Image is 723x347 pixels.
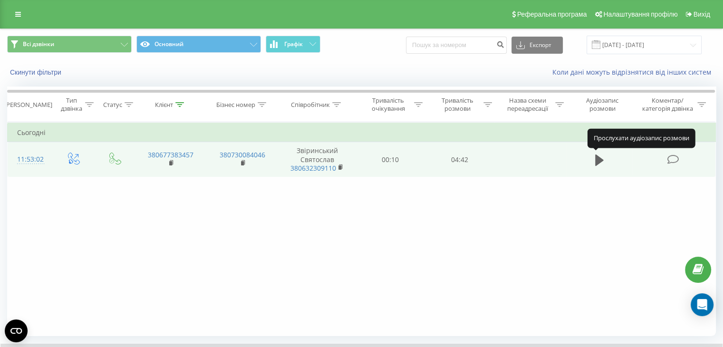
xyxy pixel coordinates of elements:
[7,36,132,53] button: Всі дзвінки
[155,101,173,109] div: Клієнт
[136,36,261,53] button: Основний
[266,36,320,53] button: Графік
[284,41,303,48] span: Графік
[694,10,710,18] span: Вихід
[434,96,481,113] div: Тривалість розмови
[5,319,28,342] button: Open CMP widget
[552,67,716,77] a: Коли дані можуть відрізнятися вiд інших систем
[290,164,336,173] a: 380632309110
[148,150,193,159] a: 380677383457
[279,142,356,177] td: Звіринський Святослав
[517,10,587,18] span: Реферальна програма
[8,123,716,142] td: Сьогодні
[60,96,82,113] div: Тип дзвінка
[365,96,412,113] div: Тривалість очікування
[588,129,695,148] div: Прослухати аудіозапис розмови
[216,101,255,109] div: Бізнес номер
[4,101,52,109] div: [PERSON_NAME]
[7,68,66,77] button: Скинути фільтри
[406,37,507,54] input: Пошук за номером
[220,150,265,159] a: 380730084046
[575,96,630,113] div: Аудіозапис розмови
[356,142,425,177] td: 00:10
[511,37,563,54] button: Експорт
[425,142,494,177] td: 04:42
[23,40,54,48] span: Всі дзвінки
[691,293,713,316] div: Open Intercom Messenger
[503,96,553,113] div: Назва схеми переадресації
[603,10,677,18] span: Налаштування профілю
[639,96,695,113] div: Коментар/категорія дзвінка
[291,101,330,109] div: Співробітник
[103,101,122,109] div: Статус
[17,150,42,169] div: 11:53:02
